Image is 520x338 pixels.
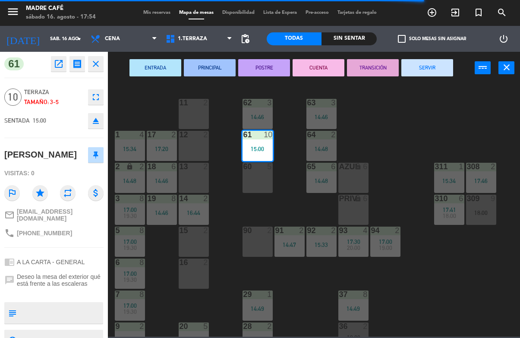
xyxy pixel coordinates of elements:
[466,178,496,184] div: 17:46
[274,242,305,248] div: 14:47
[51,56,66,72] button: open_in_new
[123,206,137,213] span: 17:00
[338,306,369,312] div: 14:49
[498,34,509,44] i: power_settings_new
[178,36,207,42] span: 1.Terraza
[203,259,208,266] div: 2
[60,185,76,201] i: repeat
[4,185,20,201] i: outlined_flag
[7,308,17,318] i: subject
[321,32,377,45] div: Sin sentar
[363,227,368,234] div: 4
[4,88,22,106] span: 10
[139,322,145,330] div: 2
[467,5,490,20] span: Reserva especial
[203,99,208,107] div: 2
[240,34,250,44] span: pending_actions
[139,10,175,15] span: Mis reservas
[371,227,372,234] div: 94
[17,208,104,222] span: [EMAIL_ADDRESS][DOMAIN_NAME]
[427,7,437,18] i: add_circle_outline
[171,163,176,171] div: 6
[267,99,272,107] div: 3
[123,212,137,219] span: 19:30
[435,163,435,171] div: 311
[123,238,137,245] span: 17:00
[379,238,392,245] span: 17:00
[333,10,381,15] span: Tarjetas de regalo
[354,163,362,170] i: lock
[147,210,177,216] div: 14:46
[88,185,104,201] i: attach_money
[203,195,208,202] div: 2
[171,131,176,139] div: 2
[293,59,344,76] button: CUENTA
[6,5,19,18] i: menu
[434,178,464,184] div: 15:34
[467,163,467,171] div: 308
[267,227,272,234] div: 2
[354,195,362,202] i: lock
[398,35,406,43] span: check_box_outline_blank
[4,210,15,220] i: mail_outline
[4,148,77,162] div: [PERSON_NAME]
[490,5,514,20] span: BUSCAR
[91,92,101,102] i: fullscreen
[139,131,145,139] div: 4
[306,114,337,120] div: 14:46
[6,5,19,21] button: menu
[139,227,145,234] div: 8
[129,59,181,76] button: ENTRADA
[395,227,400,234] div: 2
[123,270,137,277] span: 17:00
[139,163,145,171] div: 2
[331,227,336,234] div: 2
[88,89,104,105] button: fullscreen
[347,238,360,245] span: 17:30
[72,59,82,69] i: receipt
[26,4,96,13] div: Madre Café
[54,59,64,69] i: open_in_new
[267,32,322,45] div: Todas
[467,195,467,202] div: 309
[203,227,208,234] div: 2
[4,208,104,222] a: mail_outline[EMAIL_ADDRESS][DOMAIN_NAME]
[203,131,208,139] div: 2
[420,5,444,20] span: RESERVAR MESA
[32,185,48,201] i: star
[24,97,84,107] div: Tamaño: 3-5
[175,10,218,15] span: Mapa de mesas
[450,7,460,18] i: exit_to_app
[4,275,15,285] i: chat
[331,131,336,139] div: 2
[17,273,104,287] span: Deseo la mesa del exterior qué está frente a las escaleras
[91,59,101,69] i: close
[264,131,272,139] div: 10
[139,291,145,298] div: 8
[478,62,488,73] i: power_input
[363,322,368,330] div: 2
[203,322,208,330] div: 5
[123,276,137,283] span: 19:30
[331,99,336,107] div: 3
